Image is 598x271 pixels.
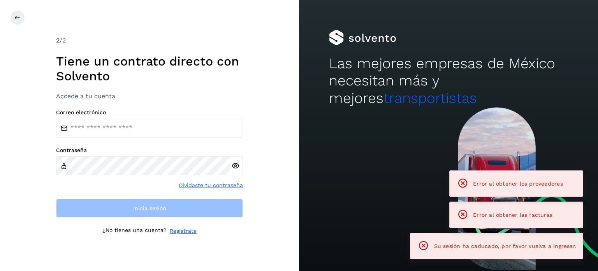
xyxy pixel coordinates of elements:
h1: Tiene un contrato directo con Solvento [56,54,243,84]
label: Contraseña [56,147,243,154]
label: Correo electrónico [56,109,243,116]
p: ¿No tienes una cuenta? [102,227,167,235]
h2: Las mejores empresas de México necesitan más y mejores [329,55,568,107]
span: Error al obtener las facturas [473,212,552,218]
span: Inicia sesión [133,205,166,211]
span: Error al obtener los proveedores [473,181,563,187]
button: Inicia sesión [56,199,243,218]
h3: Accede a tu cuenta [56,92,243,100]
span: 2 [56,37,60,44]
div: /2 [56,36,243,45]
span: Su sesión ha caducado, por favor vuelva a ingresar. [434,243,577,249]
span: transportistas [383,90,477,106]
a: Olvidaste tu contraseña [179,181,243,190]
a: Regístrate [170,227,197,235]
